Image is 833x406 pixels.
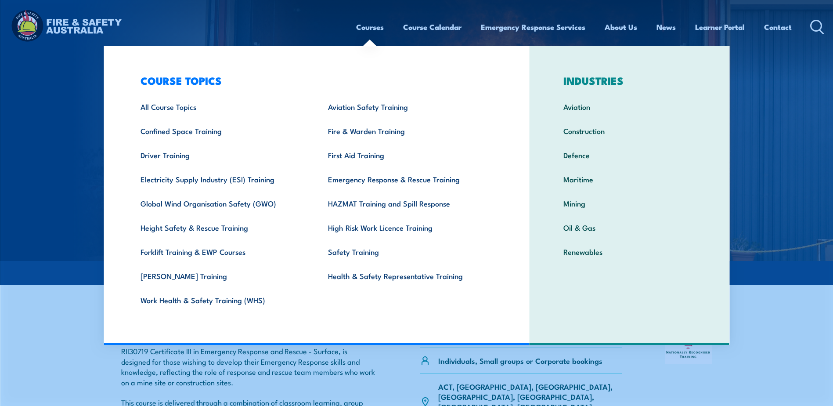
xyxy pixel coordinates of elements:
[550,143,709,167] a: Defence
[314,215,502,239] a: High Risk Work Licence Training
[550,74,709,87] h3: INDUSTRIES
[550,239,709,264] a: Renewables
[550,215,709,239] a: Oil & Gas
[550,191,709,215] a: Mining
[314,239,502,264] a: Safety Training
[314,119,502,143] a: Fire & Warden Training
[550,94,709,119] a: Aviation
[127,119,314,143] a: Confined Space Training
[605,15,637,39] a: About Us
[356,15,384,39] a: Courses
[127,94,314,119] a: All Course Topics
[127,215,314,239] a: Height Safety & Rescue Training
[127,288,314,312] a: Work Health & Safety Training (WHS)
[656,15,676,39] a: News
[127,167,314,191] a: Electricity Supply Industry (ESI) Training
[314,143,502,167] a: First Aid Training
[127,264,314,288] a: [PERSON_NAME] Training
[481,15,585,39] a: Emergency Response Services
[438,355,602,366] p: Individuals, Small groups or Corporate bookings
[127,191,314,215] a: Global Wind Organisation Safety (GWO)
[550,119,709,143] a: Construction
[314,94,502,119] a: Aviation Safety Training
[550,167,709,191] a: Maritime
[127,239,314,264] a: Forklift Training & EWP Courses
[314,191,502,215] a: HAZMAT Training and Spill Response
[127,74,502,87] h3: COURSE TOPICS
[314,264,502,288] a: Health & Safety Representative Training
[127,143,314,167] a: Driver Training
[314,167,502,191] a: Emergency Response & Rescue Training
[764,15,792,39] a: Contact
[695,15,745,39] a: Learner Portal
[403,15,462,39] a: Course Calendar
